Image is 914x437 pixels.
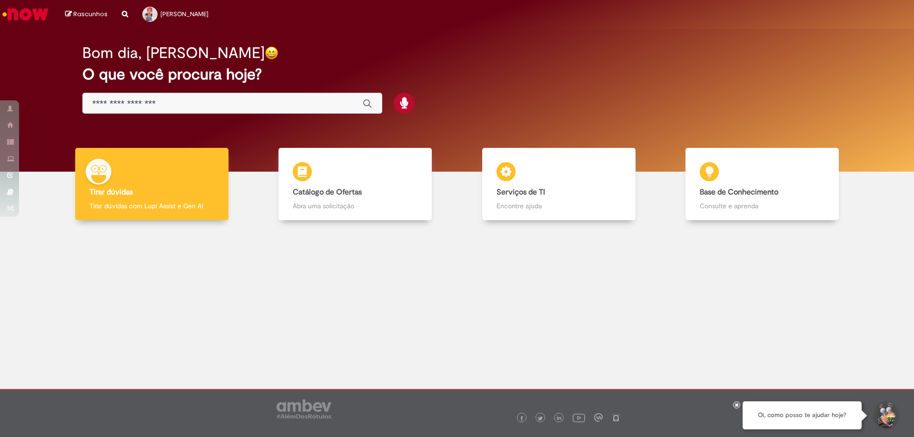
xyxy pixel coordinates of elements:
[700,201,825,211] p: Consulte e aprenda
[254,148,457,221] a: Catálogo de Ofertas Abra uma solicitação
[277,399,331,418] img: logo_footer_ambev_rotulo_gray.png
[457,148,661,221] a: Serviços de TI Encontre ajuda
[1,5,50,24] img: ServiceNow
[65,10,108,19] a: Rascunhos
[700,187,778,197] b: Base de Conhecimento
[594,413,603,422] img: logo_footer_workplace.png
[871,401,900,430] button: Iniciar Conversa de Suporte
[519,416,524,421] img: logo_footer_facebook.png
[50,148,254,221] a: Tirar dúvidas Tirar dúvidas com Lupi Assist e Gen Ai
[73,10,108,19] span: Rascunhos
[265,46,278,60] img: happy-face.png
[293,187,362,197] b: Catálogo de Ofertas
[612,413,620,422] img: logo_footer_naosei.png
[89,201,214,211] p: Tirar dúvidas com Lupi Assist e Gen Ai
[538,416,543,421] img: logo_footer_twitter.png
[160,10,209,18] span: [PERSON_NAME]
[82,66,832,83] h2: O que você procura hoje?
[661,148,864,221] a: Base de Conhecimento Consulte e aprenda
[557,416,562,421] img: logo_footer_linkedin.png
[743,401,862,429] div: Oi, como posso te ajudar hoje?
[89,187,133,197] b: Tirar dúvidas
[293,201,417,211] p: Abra uma solicitação
[497,187,545,197] b: Serviços de TI
[497,201,621,211] p: Encontre ajuda
[573,411,585,424] img: logo_footer_youtube.png
[82,45,265,61] h2: Bom dia, [PERSON_NAME]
